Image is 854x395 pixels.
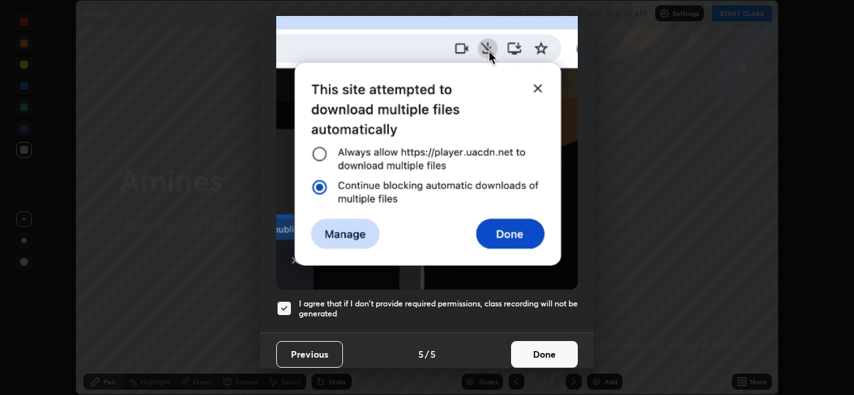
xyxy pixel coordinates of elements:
[276,341,343,368] button: Previous
[511,341,578,368] button: Done
[418,347,424,361] h4: 5
[425,347,429,361] h4: /
[430,347,436,361] h4: 5
[299,298,578,319] h5: I agree that if I don't provide required permissions, class recording will not be generated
